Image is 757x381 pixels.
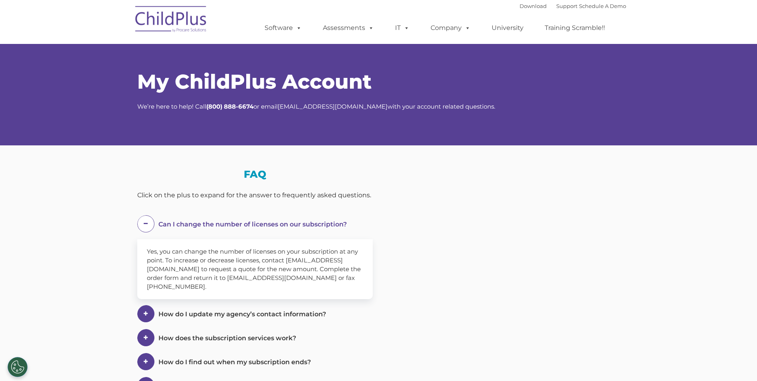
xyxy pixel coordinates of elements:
a: Training Scramble!! [537,20,613,36]
span: My ChildPlus Account [137,69,372,94]
div: Yes, you can change the number of licenses on your subscription at any point. To increase or decr... [137,239,373,299]
span: How do I update my agency’s contact information? [158,310,326,318]
a: Download [520,3,547,9]
a: Assessments [315,20,382,36]
a: IT [387,20,417,36]
span: How do I find out when my subscription ends? [158,358,311,366]
font: | [520,3,626,9]
a: University [484,20,532,36]
span: How does the subscription services work? [158,334,296,342]
div: Click on the plus to expand for the answer to frequently asked questions. [137,189,373,201]
strong: ( [206,103,208,110]
a: [EMAIL_ADDRESS][DOMAIN_NAME] [278,103,387,110]
img: ChildPlus by Procare Solutions [131,0,211,40]
strong: 800) 888-6674 [208,103,253,110]
a: Company [423,20,478,36]
a: Support [556,3,577,9]
span: Can I change the number of licenses on our subscription? [158,220,347,228]
h3: FAQ [137,169,373,179]
a: Software [257,20,310,36]
a: Schedule A Demo [579,3,626,9]
span: We’re here to help! Call or email with your account related questions. [137,103,495,110]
